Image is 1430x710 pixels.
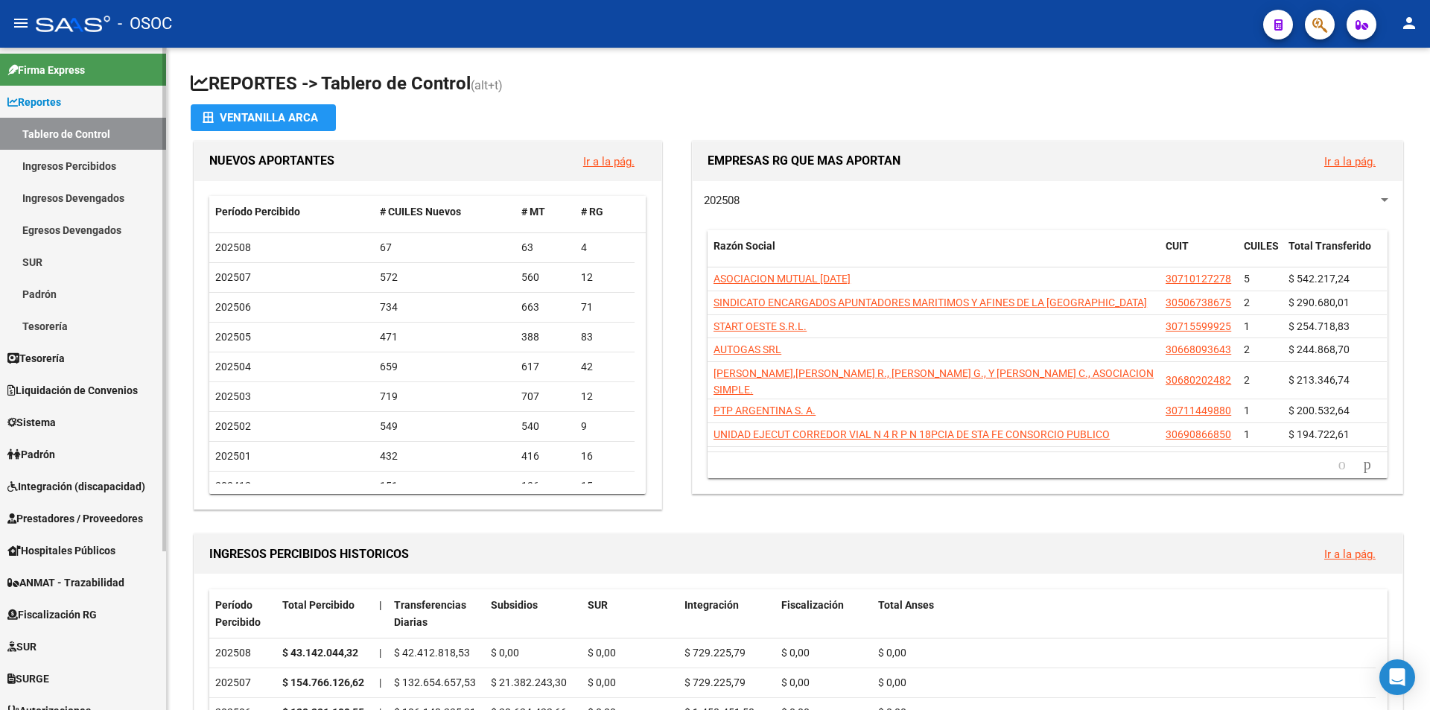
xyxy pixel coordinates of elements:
[7,350,65,367] span: Tesorería
[1244,320,1250,332] span: 1
[7,574,124,591] span: ANMAT - Trazabilidad
[1244,240,1279,252] span: CUILES
[485,589,582,638] datatable-header-cell: Subsidios
[521,358,569,375] div: 617
[380,239,510,256] div: 67
[215,599,261,628] span: Período Percibido
[588,676,616,688] span: $ 0,00
[684,599,739,611] span: Integración
[118,7,172,40] span: - OSOC
[521,418,569,435] div: 540
[209,153,334,168] span: NUEVOS APORTANTES
[1288,374,1350,386] span: $ 213.346,74
[521,299,569,316] div: 663
[581,388,629,405] div: 12
[1288,343,1350,355] span: $ 244.868,70
[380,358,510,375] div: 659
[1288,297,1350,308] span: $ 290.680,01
[521,388,569,405] div: 707
[215,644,270,662] div: 202508
[7,414,56,431] span: Sistema
[215,271,251,283] span: 202507
[581,299,629,316] div: 71
[1357,457,1378,473] a: go to next page
[588,599,608,611] span: SUR
[215,450,251,462] span: 202501
[282,676,364,688] strong: $ 154.766.126,62
[1166,405,1231,416] span: 30711449880
[394,647,470,659] span: $ 42.412.818,53
[394,676,476,688] span: $ 132.654.657,53
[1244,343,1250,355] span: 2
[388,589,485,638] datatable-header-cell: Transferencias Diarias
[380,388,510,405] div: 719
[7,62,85,78] span: Firma Express
[380,329,510,346] div: 471
[581,418,629,435] div: 9
[7,94,61,110] span: Reportes
[215,331,251,343] span: 202505
[1288,428,1350,440] span: $ 194.722,61
[276,589,373,638] datatable-header-cell: Total Percibido
[215,361,251,373] span: 202504
[714,273,851,285] span: ASOCIACION MUTUAL [DATE]
[471,78,503,92] span: (alt+t)
[215,241,251,253] span: 202508
[714,367,1154,396] span: [PERSON_NAME],[PERSON_NAME] R., [PERSON_NAME] G., Y [PERSON_NAME] C., ASOCIACION SIMPLE.
[1312,148,1388,175] button: Ir a la pág.
[679,589,775,638] datatable-header-cell: Integración
[878,647,906,659] span: $ 0,00
[1244,374,1250,386] span: 2
[380,206,461,218] span: # CUILES Nuevos
[878,676,906,688] span: $ 0,00
[581,206,603,218] span: # RG
[380,418,510,435] div: 549
[714,240,775,252] span: Razón Social
[379,647,381,659] span: |
[521,478,569,495] div: 136
[571,148,646,175] button: Ir a la pág.
[1288,320,1350,332] span: $ 254.718,83
[373,589,388,638] datatable-header-cell: |
[684,676,746,688] span: $ 729.225,79
[1244,405,1250,416] span: 1
[7,606,97,623] span: Fiscalización RG
[191,104,336,131] button: Ventanilla ARCA
[714,428,1110,440] span: UNIDAD EJECUT CORREDOR VIAL N 4 R P N 18PCIA DE STA FE CONSORCIO PUBLICO
[215,206,300,218] span: Período Percibido
[714,320,807,332] span: START OESTE S.R.L.
[714,343,781,355] span: AUTOGAS SRL
[1324,155,1376,168] a: Ir a la pág.
[215,301,251,313] span: 202506
[1288,405,1350,416] span: $ 200.532,64
[7,382,138,399] span: Liquidación de Convenios
[1166,273,1231,285] span: 30710127278
[521,206,545,218] span: # MT
[282,599,355,611] span: Total Percibido
[491,599,538,611] span: Subsidios
[1379,659,1415,695] div: Open Intercom Messenger
[1166,343,1231,355] span: 30668093643
[581,269,629,286] div: 12
[781,599,844,611] span: Fiscalización
[704,194,740,207] span: 202508
[215,420,251,432] span: 202502
[714,405,816,416] span: PTP ARGENTINA S. A.
[282,647,358,659] strong: $ 43.142.044,32
[1244,428,1250,440] span: 1
[1324,548,1376,561] a: Ir a la pág.
[1288,273,1350,285] span: $ 542.217,24
[581,329,629,346] div: 83
[521,329,569,346] div: 388
[380,478,510,495] div: 151
[209,589,276,638] datatable-header-cell: Período Percibido
[1283,230,1387,279] datatable-header-cell: Total Transferido
[581,478,629,495] div: 15
[581,358,629,375] div: 42
[684,647,746,659] span: $ 729.225,79
[380,269,510,286] div: 572
[203,104,324,131] div: Ventanilla ARCA
[1160,230,1238,279] datatable-header-cell: CUIT
[1400,14,1418,32] mat-icon: person
[215,480,251,492] span: 202412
